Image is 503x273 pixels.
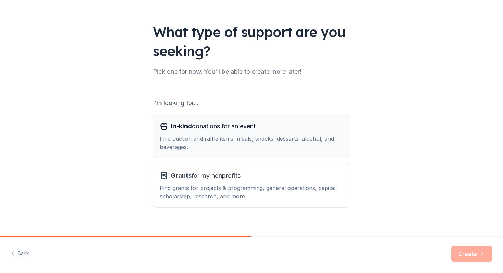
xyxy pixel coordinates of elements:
span: for my nonprofits [171,170,241,181]
div: I'm looking for... [153,98,350,109]
span: donations for an event [171,121,256,132]
div: What type of support are you seeking? [153,22,350,61]
span: In-kind [171,123,192,130]
button: In-kinddonations for an eventFind auction and raffle items, meals, snacks, desserts, alcohol, and... [153,114,350,158]
button: Grantsfor my nonprofitsFind grants for projects & programming, general operations, capital, schol... [153,163,350,207]
div: Pick one for now. You'll be able to create more later! [153,66,350,77]
span: Grants [171,172,192,179]
div: Find auction and raffle items, meals, snacks, desserts, alcohol, and beverages. [160,135,343,151]
div: Find grants for projects & programming, general operations, capital, scholarship, research, and m... [160,184,343,200]
button: Back [11,247,29,261]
